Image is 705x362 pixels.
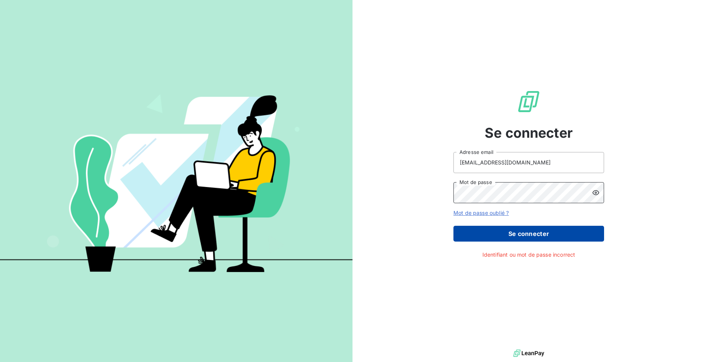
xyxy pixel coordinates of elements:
[517,90,541,114] img: Logo LeanPay
[485,123,573,143] span: Se connecter
[482,251,575,259] span: Identifiant ou mot de passe incorrect
[453,226,604,242] button: Se connecter
[453,210,509,216] a: Mot de passe oublié ?
[453,152,604,173] input: placeholder
[513,348,544,359] img: logo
